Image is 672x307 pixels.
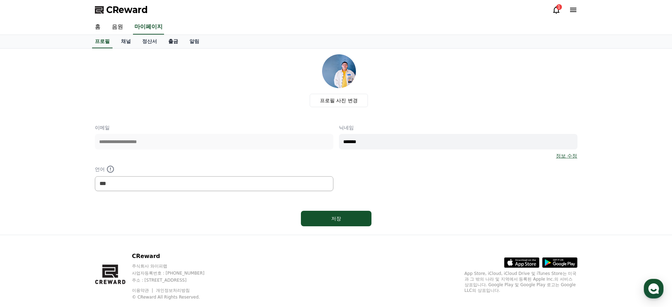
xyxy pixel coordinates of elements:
[91,223,135,241] a: 설정
[132,288,154,293] a: 이용약관
[95,4,148,16] a: CReward
[184,35,205,48] a: 알림
[322,54,356,88] img: profile_image
[137,35,163,48] a: 정산서
[301,211,371,226] button: 저장
[109,234,117,240] span: 설정
[106,4,148,16] span: CReward
[22,234,26,240] span: 홈
[132,263,218,269] p: 주식회사 와이피랩
[95,165,333,173] p: 언어
[556,4,562,10] div: 1
[132,270,218,276] p: 사업자등록번호 : [PHONE_NUMBER]
[315,215,357,222] div: 저장
[106,20,129,35] a: 음원
[2,223,47,241] a: 홈
[92,35,113,48] a: 프로필
[163,35,184,48] a: 출금
[132,252,218,260] p: CReward
[552,6,561,14] a: 1
[132,294,218,300] p: © CReward All Rights Reserved.
[65,234,73,240] span: 대화
[465,271,577,293] p: App Store, iCloud, iCloud Drive 및 iTunes Store는 미국과 그 밖의 나라 및 지역에서 등록된 Apple Inc.의 서비스 상표입니다. Goo...
[89,20,106,35] a: 홈
[132,277,218,283] p: 주소 : [STREET_ADDRESS]
[310,94,368,107] label: 프로필 사진 변경
[115,35,137,48] a: 채널
[556,152,577,159] a: 정보 수정
[156,288,190,293] a: 개인정보처리방침
[47,223,91,241] a: 대화
[339,124,577,131] p: 닉네임
[133,20,164,35] a: 마이페이지
[95,124,333,131] p: 이메일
